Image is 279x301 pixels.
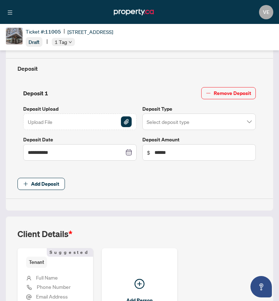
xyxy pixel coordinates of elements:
[28,118,52,126] span: Upload File
[47,248,93,257] span: Suggested
[69,40,72,44] span: down
[263,8,269,16] span: VE
[147,149,150,156] span: $
[17,228,72,240] h2: Client Details
[135,279,144,289] span: plus-circle
[29,39,40,45] span: Draft
[17,178,65,190] button: Add Deposit
[23,136,137,144] label: Deposit Date
[37,284,71,290] span: Phone Number
[36,293,68,300] span: Email Address
[17,64,262,73] h4: Deposit
[250,276,272,297] button: Open asap
[23,89,48,97] h4: Deposit 1
[114,7,154,17] img: logo
[23,181,28,186] span: plus
[7,10,12,15] span: menu
[45,29,61,35] span: 11005
[26,257,47,268] span: Tenant
[67,28,113,36] span: [STREET_ADDRESS]
[26,27,61,36] div: Ticket #:
[121,116,132,127] img: File Attachement
[36,274,58,281] span: Full Name
[6,28,22,44] img: IMG-C12408640_1.jpg
[201,87,256,99] button: Remove Deposit
[55,38,67,46] span: 1 Tag
[31,178,59,190] span: Add Deposit
[142,105,256,113] label: Deposit Type
[206,91,211,96] span: minus
[23,105,137,113] label: Deposit Upload
[23,114,137,130] span: Upload FileFile Attachement
[142,136,256,144] label: Deposit Amount
[214,87,251,99] span: Remove Deposit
